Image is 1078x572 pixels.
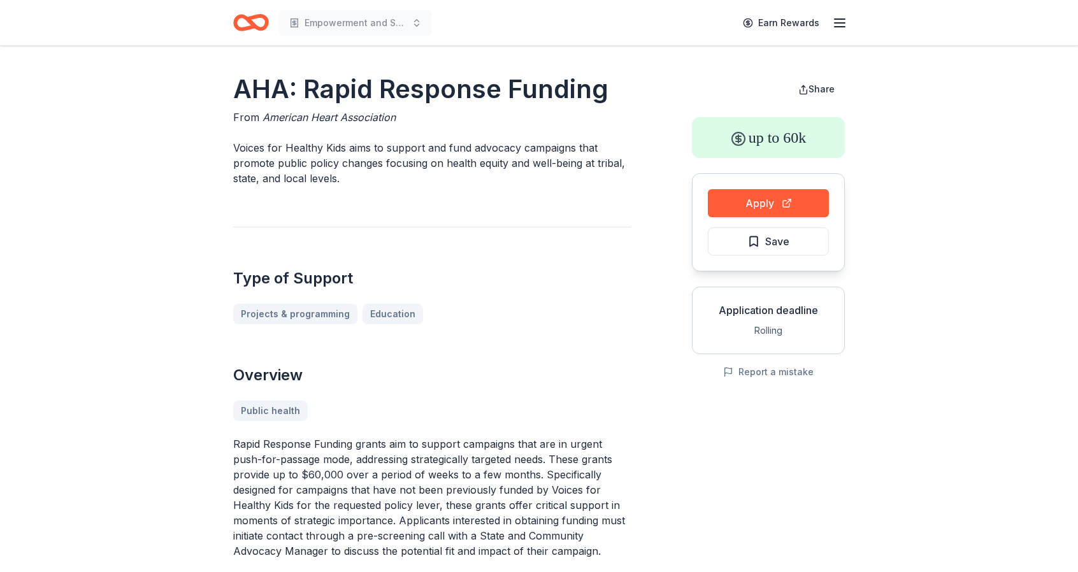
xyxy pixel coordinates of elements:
[692,117,845,158] div: up to 60k
[708,189,829,217] button: Apply
[703,323,834,338] div: Rolling
[735,11,827,34] a: Earn Rewards
[305,15,406,31] span: Empowerment and Support Initiative
[233,71,631,107] h1: AHA: Rapid Response Funding
[363,304,423,324] a: Education
[765,233,789,250] span: Save
[233,140,631,186] p: Voices for Healthy Kids aims to support and fund advocacy campaigns that promote public policy ch...
[233,8,269,38] a: Home
[708,227,829,255] button: Save
[703,303,834,318] div: Application deadline
[233,304,357,324] a: Projects & programming
[233,268,631,289] h2: Type of Support
[808,83,835,94] span: Share
[233,365,631,385] h2: Overview
[262,111,396,124] span: American Heart Association
[233,436,631,559] p: Rapid Response Funding grants aim to support campaigns that are in urgent push-for-passage mode, ...
[723,364,814,380] button: Report a mistake
[788,76,845,102] button: Share
[233,110,631,125] div: From
[279,10,432,36] button: Empowerment and Support Initiative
